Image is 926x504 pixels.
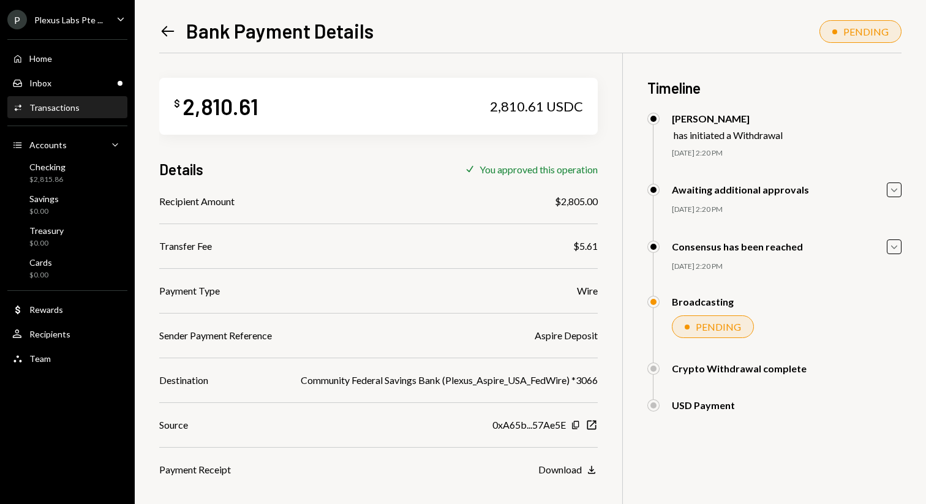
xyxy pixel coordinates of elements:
[29,353,51,364] div: Team
[672,113,783,124] div: [PERSON_NAME]
[29,162,66,172] div: Checking
[159,159,203,179] h3: Details
[34,15,103,25] div: Plexus Labs Pte ...
[159,239,212,254] div: Transfer Fee
[7,254,127,283] a: Cards$0.00
[573,239,598,254] div: $5.61
[7,158,127,187] a: Checking$2,815.86
[672,296,734,307] div: Broadcasting
[492,418,566,432] div: 0xA65b...57Ae5E
[7,10,27,29] div: P
[29,194,59,204] div: Savings
[672,205,902,215] div: [DATE] 2:20 PM
[490,98,583,115] div: 2,810.61 USDC
[29,53,52,64] div: Home
[555,194,598,209] div: $2,805.00
[29,175,66,185] div: $2,815.86
[301,373,598,388] div: Community Federal Savings Bank (Plexus_Aspire_USA_FedWire) *3066
[29,102,80,113] div: Transactions
[7,347,127,369] a: Team
[159,418,188,432] div: Source
[672,261,902,272] div: [DATE] 2:20 PM
[183,92,258,120] div: 2,810.61
[7,323,127,345] a: Recipients
[159,373,208,388] div: Destination
[29,140,67,150] div: Accounts
[672,148,902,159] div: [DATE] 2:20 PM
[672,241,803,252] div: Consensus has been reached
[186,18,374,43] h1: Bank Payment Details
[480,164,598,175] div: You approved this operation
[672,184,809,195] div: Awaiting additional approvals
[159,328,272,343] div: Sender Payment Reference
[672,363,807,374] div: Crypto Withdrawal complete
[7,298,127,320] a: Rewards
[7,190,127,219] a: Savings$0.00
[535,328,598,343] div: Aspire Deposit
[29,329,70,339] div: Recipients
[29,257,52,268] div: Cards
[843,26,889,37] div: PENDING
[7,47,127,69] a: Home
[29,304,63,315] div: Rewards
[29,238,64,249] div: $0.00
[538,464,582,475] div: Download
[159,194,235,209] div: Recipient Amount
[7,222,127,251] a: Treasury$0.00
[7,134,127,156] a: Accounts
[672,399,735,411] div: USD Payment
[29,225,64,236] div: Treasury
[674,129,783,141] div: has initiated a Withdrawal
[7,72,127,94] a: Inbox
[159,284,220,298] div: Payment Type
[29,78,51,88] div: Inbox
[7,96,127,118] a: Transactions
[29,270,52,280] div: $0.00
[696,321,741,333] div: PENDING
[29,206,59,217] div: $0.00
[174,97,180,110] div: $
[577,284,598,298] div: Wire
[538,464,598,477] button: Download
[647,78,902,98] h3: Timeline
[159,462,231,477] div: Payment Receipt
